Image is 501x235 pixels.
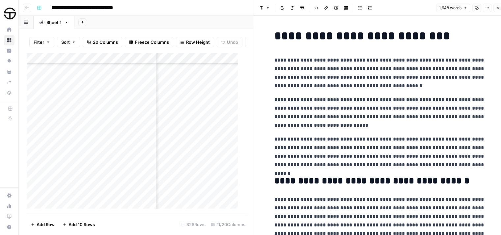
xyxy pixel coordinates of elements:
[178,219,208,230] div: 326 Rows
[34,39,44,45] span: Filter
[227,39,238,45] span: Undo
[69,221,95,228] span: Add 10 Rows
[4,190,14,201] a: Settings
[4,5,14,22] button: Workspace: SimpleTire
[29,37,54,47] button: Filter
[37,221,55,228] span: Add Row
[27,219,59,230] button: Add Row
[208,219,248,230] div: 11/20 Columns
[186,39,210,45] span: Row Height
[34,16,74,29] a: Sheet 1
[59,219,99,230] button: Add 10 Rows
[4,77,14,88] a: Syncs
[439,5,461,11] span: 1,648 words
[4,88,14,98] a: Data Library
[83,37,122,47] button: 20 Columns
[135,39,169,45] span: Freeze Columns
[4,45,14,56] a: Insights
[4,56,14,66] a: Opportunities
[93,39,118,45] span: 20 Columns
[61,39,70,45] span: Sort
[4,201,14,211] a: Usage
[176,37,214,47] button: Row Height
[436,4,470,12] button: 1,648 words
[4,222,14,232] button: Help + Support
[4,66,14,77] a: Your Data
[4,35,14,45] a: Browse
[4,24,14,35] a: Home
[4,211,14,222] a: Learning Hub
[217,37,242,47] button: Undo
[46,19,62,26] div: Sheet 1
[125,37,173,47] button: Freeze Columns
[57,37,80,47] button: Sort
[4,8,16,19] img: SimpleTire Logo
